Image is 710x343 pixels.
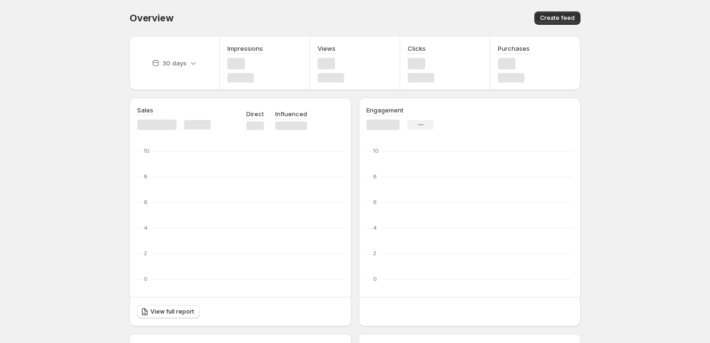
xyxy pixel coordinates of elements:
text: 2 [144,250,147,257]
text: 4 [373,224,377,231]
button: Create feed [534,11,580,25]
p: 30 days [162,58,187,68]
span: Overview [130,12,173,24]
text: 6 [373,199,377,205]
text: 6 [144,199,148,205]
text: 10 [373,148,379,154]
p: Influenced [275,109,307,119]
h3: Sales [137,105,153,115]
text: 0 [144,276,148,282]
h3: Clicks [408,44,426,53]
a: View full report [137,305,200,318]
p: Direct [246,109,264,119]
text: 0 [373,276,377,282]
h3: Engagement [366,105,403,115]
text: 8 [373,173,377,180]
text: 2 [373,250,376,257]
h3: Purchases [498,44,530,53]
h3: Impressions [227,44,263,53]
text: 4 [144,224,148,231]
text: 8 [144,173,148,180]
h3: Views [318,44,336,53]
text: 10 [144,148,149,154]
span: View full report [150,308,194,315]
span: Create feed [540,14,575,22]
